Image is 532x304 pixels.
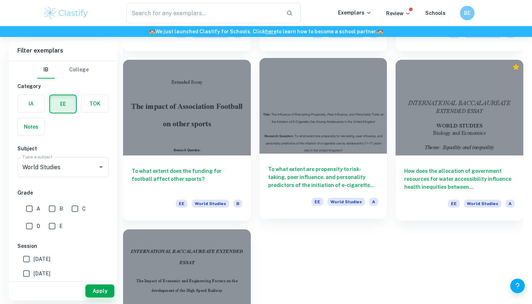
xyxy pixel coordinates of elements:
[265,29,276,34] a: here
[17,189,109,197] h6: Grade
[9,41,117,61] h6: Filter exemplars
[268,165,379,189] h6: To what extent are propensity to risk-taking, peer influence, and personality predictors of the i...
[17,145,109,153] h6: Subject
[377,29,383,34] span: 🏫
[50,95,76,113] button: EE
[259,60,387,221] a: To what extent are propensity to risk-taking, peer influence, and personality predictors of the i...
[18,95,45,112] button: IA
[37,61,89,79] div: Filter type choice
[448,200,460,208] span: EE
[59,205,63,213] span: B
[404,167,515,191] h6: How does the allocation of government resources for water accessibility influence health inequiti...
[18,118,45,136] button: Notes
[460,6,474,20] button: BE
[81,95,108,112] button: TOK
[338,9,372,17] p: Exemplars
[233,200,242,208] span: B
[396,60,523,221] a: How does the allocation of government resources for water accessibility influence health inequiti...
[123,60,251,221] a: To what extent does the funding for football affect other sports?EEWorld StudiesB
[510,279,525,293] button: Help and Feedback
[37,222,40,230] span: D
[37,205,40,213] span: A
[85,284,114,297] button: Apply
[192,200,229,208] span: World Studies
[328,198,365,206] span: World Studies
[82,205,86,213] span: C
[43,6,89,20] img: Clastify logo
[176,200,187,208] span: EE
[463,9,472,17] h6: BE
[96,162,106,172] button: Open
[506,200,515,208] span: A
[425,10,446,16] a: Schools
[17,82,109,90] h6: Category
[464,200,501,208] span: World Studies
[17,242,109,250] h6: Session
[386,9,411,17] p: Review
[149,29,155,34] span: 🏫
[34,270,50,278] span: [DATE]
[126,3,280,23] input: Search for any exemplars...
[312,198,323,206] span: EE
[34,255,50,263] span: [DATE]
[369,198,378,206] span: A
[37,61,55,79] button: IB
[69,61,89,79] button: College
[132,167,242,191] h6: To what extent does the funding for football affect other sports?
[512,63,520,71] div: Premium
[1,28,531,36] h6: We just launched Clastify for Schools. Click to learn how to become a school partner.
[22,154,52,160] label: Type a subject
[59,222,63,230] span: E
